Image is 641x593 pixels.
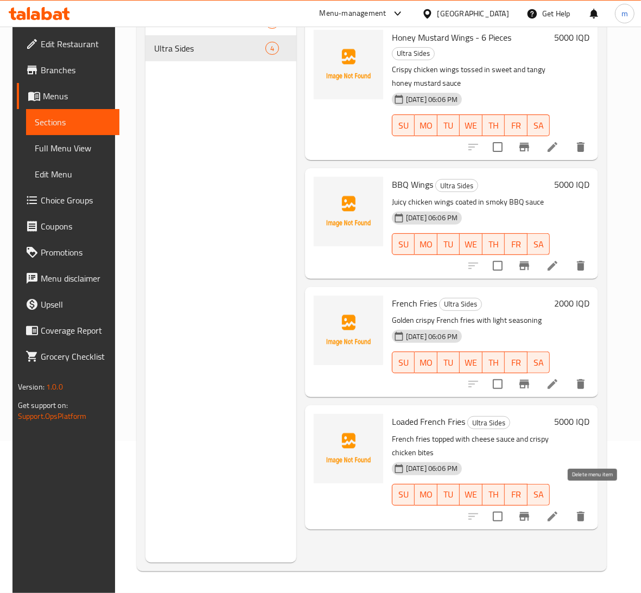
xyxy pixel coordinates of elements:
[154,42,265,55] span: Ultra Sides
[392,233,415,255] button: SU
[439,298,482,311] div: Ultra Sides
[437,8,509,20] div: [GEOGRAPHIC_DATA]
[437,114,460,136] button: TU
[505,114,527,136] button: FR
[415,352,437,373] button: MO
[18,398,68,412] span: Get support on:
[486,254,509,277] span: Select to update
[505,484,527,506] button: FR
[509,118,523,133] span: FR
[554,414,589,429] h6: 5000 IQD
[460,233,482,255] button: WE
[509,487,523,502] span: FR
[483,484,505,506] button: TH
[419,237,433,252] span: MO
[546,510,559,523] a: Edit menu item
[568,134,594,160] button: delete
[392,295,437,311] span: French Fries
[511,134,537,160] button: Branch-specific-item
[532,118,545,133] span: SA
[435,179,478,192] div: Ultra Sides
[402,331,462,342] span: [DATE] 06:06 PM
[509,355,523,371] span: FR
[486,505,509,528] span: Select to update
[26,135,119,161] a: Full Menu View
[17,31,119,57] a: Edit Restaurant
[320,7,386,20] div: Menu-management
[419,118,433,133] span: MO
[483,233,505,255] button: TH
[18,380,45,394] span: Version:
[35,116,111,129] span: Sections
[468,417,510,429] span: Ultra Sides
[568,253,594,279] button: delete
[397,237,410,252] span: SU
[17,83,119,109] a: Menus
[314,177,383,246] img: BBQ Wings
[505,233,527,255] button: FR
[511,371,537,397] button: Branch-specific-item
[17,187,119,213] a: Choice Groups
[392,47,435,60] div: Ultra Sides
[528,352,550,373] button: SA
[437,233,460,255] button: TU
[145,5,296,66] nav: Menu sections
[35,142,111,155] span: Full Menu View
[415,233,437,255] button: MO
[442,487,455,502] span: TU
[532,237,545,252] span: SA
[554,177,589,192] h6: 5000 IQD
[487,237,500,252] span: TH
[415,114,437,136] button: MO
[392,114,415,136] button: SU
[266,43,278,54] span: 4
[568,371,594,397] button: delete
[46,380,63,394] span: 1.0.0
[442,237,455,252] span: TU
[392,432,550,460] p: French fries topped with cheese sauce and crispy chicken bites
[464,237,478,252] span: WE
[392,484,415,506] button: SU
[437,484,460,506] button: TU
[509,237,523,252] span: FR
[621,8,628,20] span: m
[528,114,550,136] button: SA
[546,259,559,272] a: Edit menu item
[397,355,410,371] span: SU
[145,35,296,61] div: Ultra Sides4
[483,114,505,136] button: TH
[17,291,119,317] a: Upsell
[41,63,111,76] span: Branches
[487,118,500,133] span: TH
[568,503,594,530] button: delete
[41,324,111,337] span: Coverage Report
[460,484,482,506] button: WE
[464,118,478,133] span: WE
[397,118,410,133] span: SU
[17,317,119,343] a: Coverage Report
[511,503,537,530] button: Branch-specific-item
[532,355,545,371] span: SA
[528,484,550,506] button: SA
[17,239,119,265] a: Promotions
[41,194,111,207] span: Choice Groups
[392,413,465,430] span: Loaded French Fries
[392,47,434,60] span: Ultra Sides
[442,355,455,371] span: TU
[397,487,410,502] span: SU
[314,30,383,99] img: Honey Mustard Wings - 6 Pieces
[43,90,111,103] span: Menus
[17,265,119,291] a: Menu disclaimer
[392,29,511,46] span: Honey Mustard Wings - 6 Pieces
[467,416,510,429] div: Ultra Sides
[41,298,111,311] span: Upsell
[402,94,462,105] span: [DATE] 06:06 PM
[392,195,550,209] p: Juicy chicken wings coated in smoky BBQ sauce
[464,487,478,502] span: WE
[41,246,111,259] span: Promotions
[402,213,462,223] span: [DATE] 06:06 PM
[18,409,87,423] a: Support.OpsPlatform
[314,296,383,365] img: French Fries
[314,414,383,483] img: Loaded French Fries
